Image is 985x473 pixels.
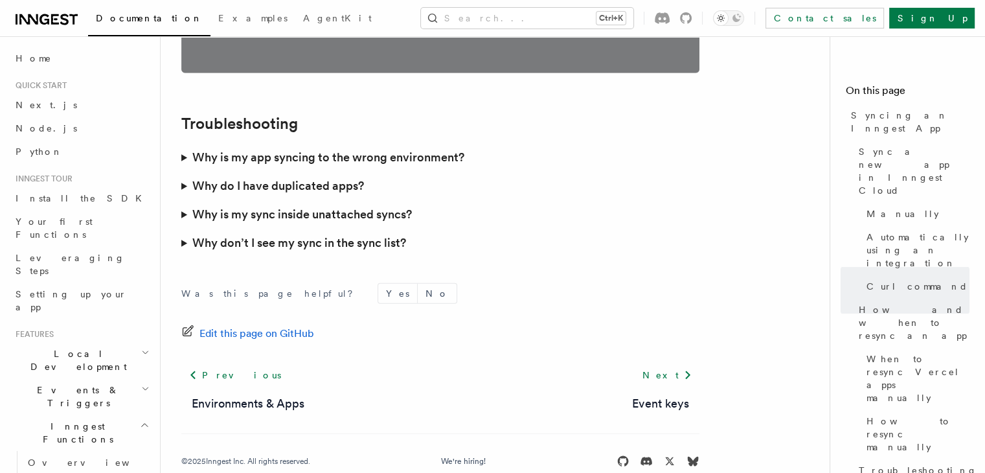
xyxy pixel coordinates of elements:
button: Inngest Functions [10,415,152,451]
a: How to resync manually [861,410,969,459]
span: How to resync manually [866,415,969,454]
a: Home [10,47,152,70]
a: Sync a new app in Inngest Cloud [854,140,969,202]
button: Search...Ctrl+K [421,8,633,29]
a: Setting up your app [10,283,152,319]
button: Toggle dark mode [713,10,744,26]
span: Syncing an Inngest App [851,109,969,135]
button: No [418,284,457,303]
span: Curl command [866,280,968,293]
h4: On this page [846,83,969,104]
span: Documentation [96,13,203,23]
a: Manually [861,202,969,225]
button: Yes [378,284,417,303]
span: Inngest Functions [10,420,140,446]
a: Environments & Apps [192,395,304,413]
a: Previous [181,363,288,387]
a: Curl command [861,275,969,298]
span: Install the SDK [16,193,150,203]
h3: Why is my sync inside unattached syncs? [192,205,412,224]
span: Home [16,52,52,65]
a: Documentation [88,4,210,36]
a: Node.js [10,117,152,140]
span: Edit this page on GitHub [199,325,314,343]
a: Sign Up [889,8,975,29]
a: When to resync Vercel apps manually [861,347,969,410]
span: Python [16,146,63,157]
a: Install the SDK [10,187,152,210]
span: Your first Functions [16,216,93,240]
summary: Why is my app syncing to the wrong environment? [181,143,699,172]
a: Python [10,140,152,163]
span: When to resync Vercel apps manually [866,352,969,404]
a: Next.js [10,93,152,117]
summary: Why is my sync inside unattached syncs? [181,200,699,229]
button: Events & Triggers [10,378,152,415]
h3: Why is my app syncing to the wrong environment? [192,148,464,167]
a: AgentKit [295,4,379,35]
span: Features [10,329,54,340]
span: Examples [218,13,288,23]
span: Quick start [10,80,67,91]
a: Your first Functions [10,210,152,246]
span: Manually [866,207,939,220]
span: Setting up your app [16,289,127,312]
span: Local Development [10,347,141,373]
a: Troubleshooting [181,115,298,133]
button: Local Development [10,342,152,378]
a: Leveraging Steps [10,246,152,283]
span: Overview [28,457,161,468]
summary: Why don’t I see my sync in the sync list? [181,229,699,257]
a: Next [634,363,699,387]
a: How and when to resync an app [854,298,969,347]
a: We're hiring! [441,456,486,467]
a: Syncing an Inngest App [846,104,969,140]
span: Leveraging Steps [16,253,125,276]
span: How and when to resync an app [859,303,969,342]
a: Examples [210,4,295,35]
kbd: Ctrl+K [596,12,626,25]
h3: Why do I have duplicated apps? [192,177,364,195]
a: Edit this page on GitHub [181,325,314,343]
a: Event keys [632,395,689,413]
a: Automatically using an integration [861,225,969,275]
span: Inngest tour [10,174,73,184]
h3: Why don’t I see my sync in the sync list? [192,234,406,252]
span: Node.js [16,123,77,133]
span: Events & Triggers [10,384,141,410]
span: AgentKit [303,13,372,23]
span: Sync a new app in Inngest Cloud [859,145,969,197]
a: Contact sales [765,8,884,29]
span: Next.js [16,100,77,110]
span: Automatically using an integration [866,231,969,270]
summary: Why do I have duplicated apps? [181,172,699,200]
p: Was this page helpful? [181,287,362,300]
div: © 2025 Inngest Inc. All rights reserved. [181,456,310,467]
